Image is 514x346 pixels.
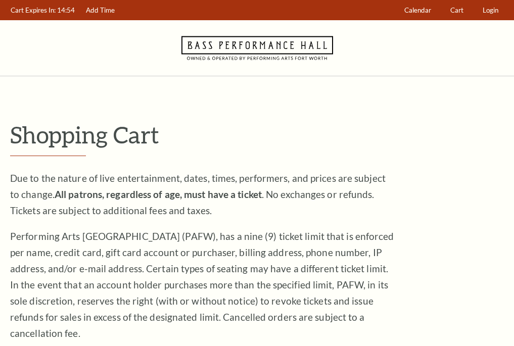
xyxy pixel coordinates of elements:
[404,6,431,14] span: Calendar
[11,6,56,14] span: Cart Expires In:
[400,1,436,20] a: Calendar
[478,1,503,20] a: Login
[450,6,463,14] span: Cart
[55,188,262,200] strong: All patrons, regardless of age, must have a ticket
[10,228,394,341] p: Performing Arts [GEOGRAPHIC_DATA] (PAFW), has a nine (9) ticket limit that is enforced per name, ...
[446,1,469,20] a: Cart
[10,172,386,216] span: Due to the nature of live entertainment, dates, times, performers, and prices are subject to chan...
[81,1,120,20] a: Add Time
[10,122,504,147] p: Shopping Cart
[57,6,75,14] span: 14:54
[483,6,498,14] span: Login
